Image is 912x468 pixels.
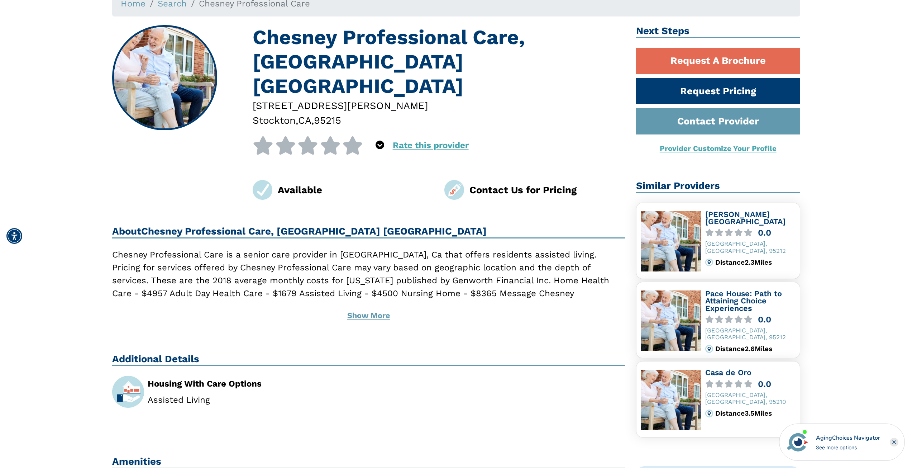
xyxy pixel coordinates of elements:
[816,444,880,451] div: See more options
[705,259,713,266] img: distance.svg
[715,259,796,266] div: Distance 2.3 Miles
[758,380,771,388] div: 0.0
[758,316,771,324] div: 0.0
[393,140,469,150] a: Rate this provider
[376,136,384,155] div: Popover trigger
[705,345,713,353] img: distance.svg
[253,114,296,126] span: Stockton
[311,114,314,126] span: ,
[705,316,796,324] a: 0.0
[112,226,626,238] h2: About Chesney Professional Care, [GEOGRAPHIC_DATA] [GEOGRAPHIC_DATA]
[112,353,626,366] h2: Additional Details
[112,248,626,313] p: Chesney Professional Care is a senior care provider in [GEOGRAPHIC_DATA], Ca that offers resident...
[253,25,625,98] h1: Chesney Professional Care, [GEOGRAPHIC_DATA] [GEOGRAPHIC_DATA]
[636,108,800,134] a: Contact Provider
[253,98,625,113] div: [STREET_ADDRESS][PERSON_NAME]
[786,430,810,454] img: avatar
[298,114,311,126] span: CA
[314,113,341,128] div: 95215
[890,438,898,446] div: Close
[113,26,216,129] img: Chesney Professional Care, Stockton CA
[705,368,751,377] a: Casa de Oro
[705,380,796,388] a: 0.0
[705,229,796,237] a: 0.0
[705,327,796,341] div: [GEOGRAPHIC_DATA], [GEOGRAPHIC_DATA], 95212
[758,229,771,237] div: 0.0
[296,114,298,126] span: ,
[715,345,796,353] div: Distance 2.6 Miles
[469,183,625,197] div: Contact Us for Pricing
[636,180,800,193] h2: Similar Providers
[636,25,800,38] h2: Next Steps
[660,144,777,153] a: Provider Customize Your Profile
[705,410,713,417] img: distance.svg
[705,210,786,226] a: [PERSON_NAME][GEOGRAPHIC_DATA]
[705,289,782,313] a: Pace House: Path to Attaining Choice Experiences
[278,183,434,197] div: Available
[6,228,22,244] div: Accessibility Menu
[636,78,800,104] a: Request Pricing
[816,434,880,442] div: AgingChoices Navigator
[112,304,626,327] button: Show More
[148,396,363,404] li: Assisted Living
[715,410,796,417] div: Distance 3.5 Miles
[148,379,363,388] div: Housing With Care Options
[636,48,800,74] a: Request A Brochure
[705,392,796,405] div: [GEOGRAPHIC_DATA], [GEOGRAPHIC_DATA], 95210
[705,240,796,254] div: [GEOGRAPHIC_DATA], [GEOGRAPHIC_DATA], 95212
